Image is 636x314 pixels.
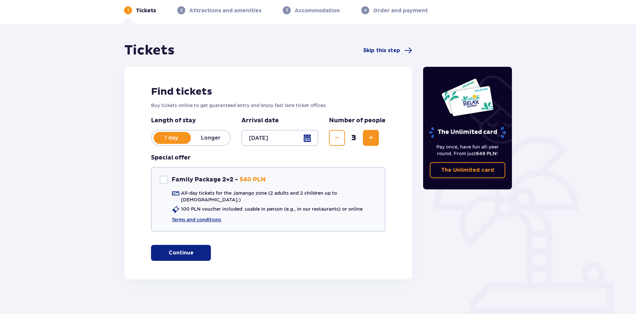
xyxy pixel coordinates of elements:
[363,47,412,54] a: Skip this step
[241,117,279,125] p: Arrival date
[151,245,211,261] button: Continue
[430,162,506,178] a: The Unlimited card
[428,127,507,138] p: The Unlimited card
[127,7,129,13] p: 1
[169,249,194,257] p: Continue
[239,176,266,184] p: 540 PLN
[346,133,362,143] span: 3
[191,134,230,142] p: Longer
[151,85,386,98] h2: Find tickets
[124,42,175,59] h1: Tickets
[181,190,377,203] p: All-day tickets for the Jamango zone (2 adults and 2 children up to [DEMOGRAPHIC_DATA].)
[172,216,221,223] a: Terms and conditions
[181,206,363,212] p: 100 PLN voucher included: usable in person (e.g., in our restaurants) or online
[180,7,183,13] p: 2
[363,47,400,54] span: Skip this step
[364,7,367,13] p: 4
[329,117,386,125] p: Number of people
[151,117,231,125] p: Length of stay
[151,154,191,162] p: Special offer
[151,102,386,109] p: Buy tickets online to get guaranteed entry and enjoy fast lane ticket offices.
[136,7,156,14] p: Tickets
[476,151,496,156] span: 649 PLN
[189,7,261,14] p: Attractions and amenities
[286,7,288,13] p: 3
[329,130,345,146] button: Decrease
[363,130,379,146] button: Increase
[373,7,428,14] p: Order and payment
[295,7,340,14] p: Accommodation
[172,176,238,184] p: Family Package 2+2 -
[152,134,191,142] p: 1 day
[441,166,494,174] p: The Unlimited card
[430,144,506,157] p: Pay once, have fun all-year round. From just !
